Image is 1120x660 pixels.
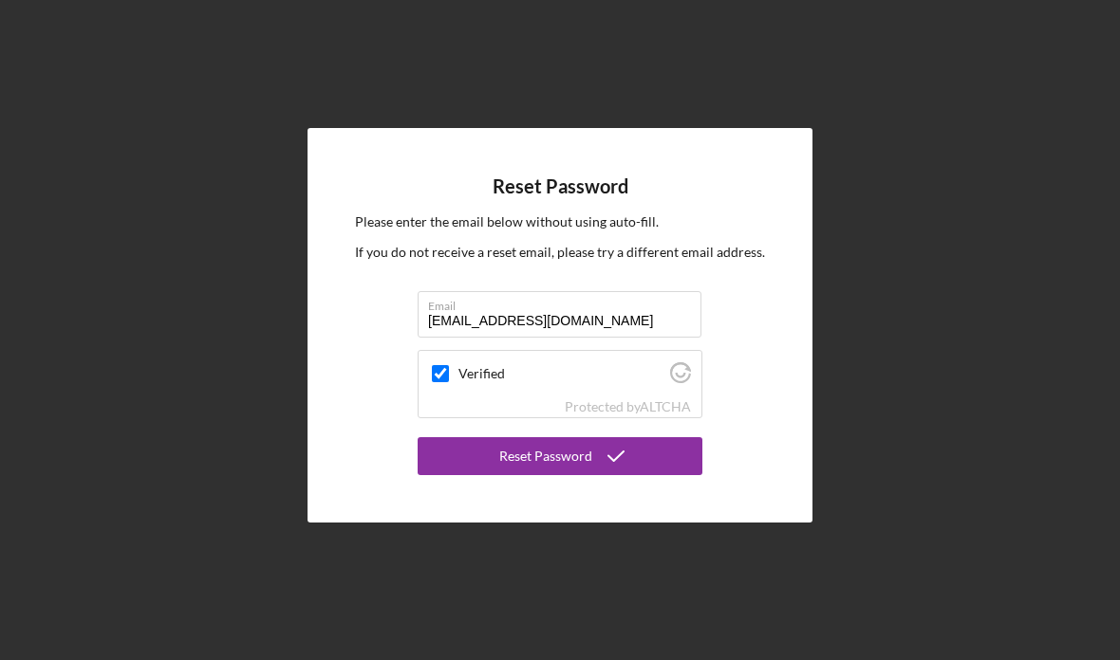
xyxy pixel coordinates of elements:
h4: Reset Password [493,175,628,197]
button: Reset Password [418,437,702,475]
label: Verified [458,366,664,381]
label: Email [428,292,701,313]
a: Visit Altcha.org [640,398,691,414]
p: If you do not receive a reset email, please try a different email address. [355,242,765,263]
p: Please enter the email below without using auto-fill. [355,211,765,232]
div: Reset Password [499,437,592,475]
a: Visit Altcha.org [670,370,691,386]
div: Protected by [565,399,691,414]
